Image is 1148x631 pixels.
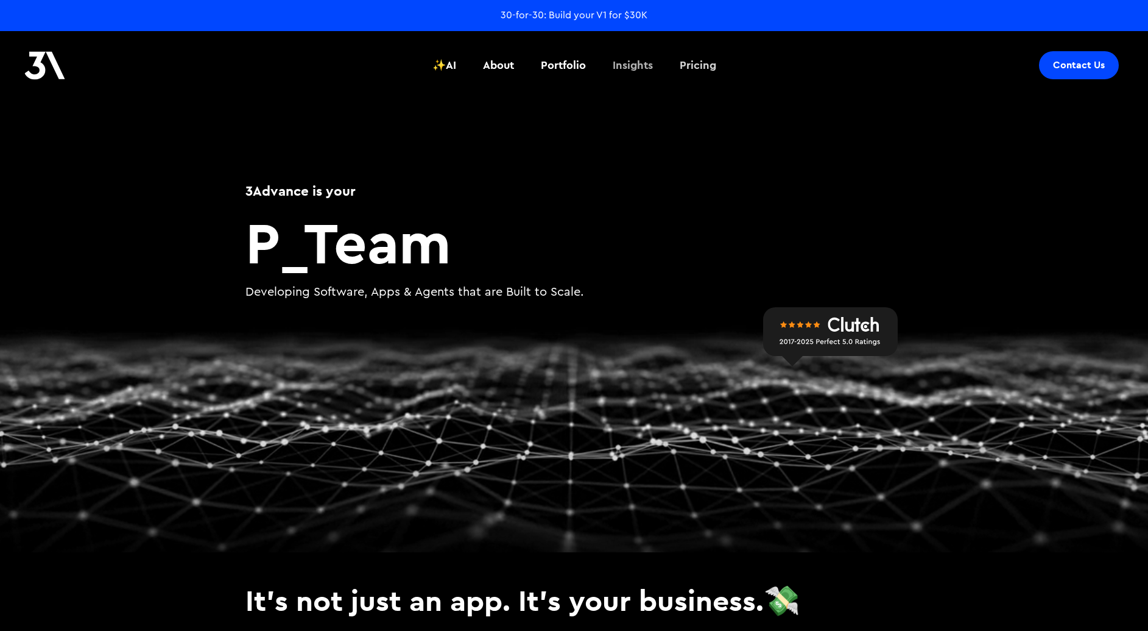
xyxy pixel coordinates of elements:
[534,43,593,88] a: Portfolio
[1053,59,1105,71] div: Contact Us
[613,57,653,73] div: Insights
[1039,51,1119,79] a: Contact Us
[245,283,903,301] p: Developing Software, Apps & Agents that are Built to Scale.
[680,57,716,73] div: Pricing
[280,205,304,279] span: _
[425,43,463,88] a: ✨AI
[245,213,903,271] h2: Team
[476,43,521,88] a: About
[541,57,586,73] div: Portfolio
[483,57,514,73] div: About
[432,57,456,73] div: ✨AI
[672,43,724,88] a: Pricing
[501,9,647,22] a: 30-for-30: Build your V1 for $30K
[605,43,660,88] a: Insights
[245,205,280,279] span: P
[245,181,903,201] h1: 3Advance is your
[245,583,903,618] h3: It's not just an app. It's your business.💸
